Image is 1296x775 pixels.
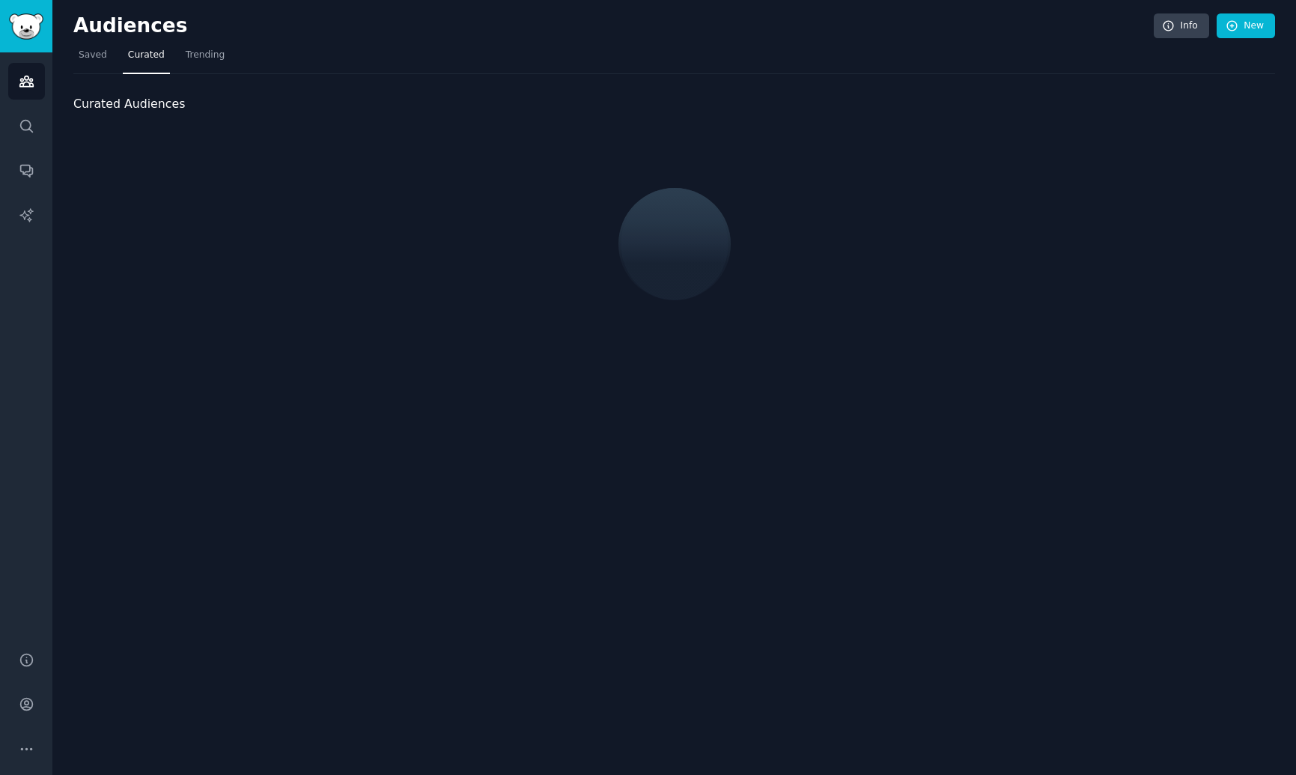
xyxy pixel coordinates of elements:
[128,49,165,62] span: Curated
[73,95,185,114] span: Curated Audiences
[180,43,230,74] a: Trending
[73,43,112,74] a: Saved
[123,43,170,74] a: Curated
[1217,13,1275,39] a: New
[1154,13,1209,39] a: Info
[9,13,43,40] img: GummySearch logo
[186,49,225,62] span: Trending
[79,49,107,62] span: Saved
[73,14,1154,38] h2: Audiences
